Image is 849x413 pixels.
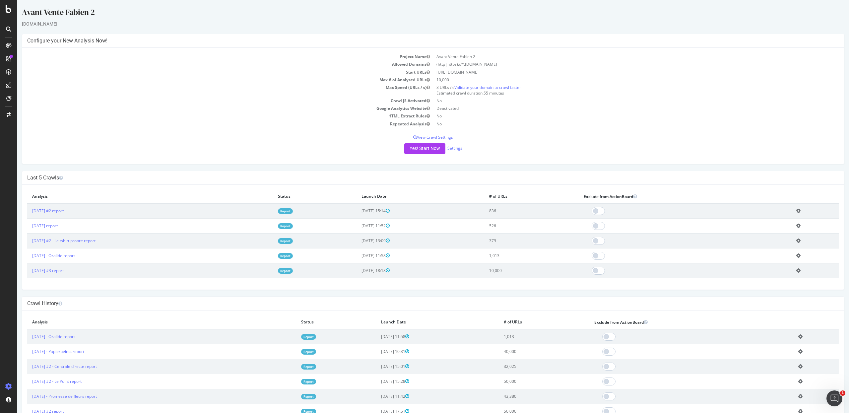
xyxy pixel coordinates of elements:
td: Deactivated [416,104,822,112]
td: No [416,97,822,104]
th: Analysis [10,315,279,329]
th: Exclude from ActionBoard [572,315,776,329]
a: Report [284,379,299,384]
a: Report [261,238,276,244]
a: Validate your domain to crawl faster [437,85,504,90]
span: [DATE] 10:31 [364,349,392,354]
a: Report [284,334,299,340]
button: Yes! Start Now [387,143,428,154]
a: [DATE] #2 report [15,208,46,214]
td: 526 [467,218,561,233]
th: Exclude from ActionBoard [561,190,774,203]
span: [DATE] 18:18 [344,268,372,273]
div: Avant Vente Fabien 2 [5,7,827,21]
td: No [416,120,822,128]
td: Google Analytics Website [10,104,416,112]
iframe: Intercom live chat [826,390,842,406]
td: Repeated Analysis [10,120,416,128]
td: [URL][DOMAIN_NAME] [416,68,822,76]
a: [DATE] - Ozalide report [15,334,58,339]
a: [DATE] - Promesse de fleurs report [15,393,80,399]
a: [DATE] #2 - Le Point report [15,379,64,384]
span: [DATE] 11:58 [364,334,392,339]
span: [DATE] 15:14 [344,208,372,214]
a: Report [261,253,276,259]
a: [DATE] #2 - Le tshirt propre report [15,238,78,243]
td: 10,000 [416,76,822,84]
p: View Crawl Settings [10,134,822,140]
th: Analysis [10,190,256,203]
td: Avant Vente Fabien 2 [416,53,822,60]
span: [DATE] 11:42 [364,393,392,399]
td: 10,000 [467,263,561,278]
td: No [416,112,822,120]
th: # of URLs [482,315,572,329]
td: Crawl JS Activated [10,97,416,104]
td: Project Name [10,53,416,60]
a: Report [284,364,299,370]
span: 1 [840,390,845,396]
a: [DATE] - Ozalide report [15,253,58,258]
th: # of URLs [467,190,561,203]
span: [DATE] 15:28 [364,379,392,384]
td: 379 [467,233,561,248]
a: Settings [430,145,445,151]
span: 55 minutes [466,90,487,96]
td: HTML Extract Rules [10,112,416,120]
td: 43,380 [482,389,572,404]
h4: Last 5 Crawls [10,174,822,181]
th: Status [279,315,359,329]
h4: Crawl History [10,300,822,307]
div: [DOMAIN_NAME] [5,21,827,27]
h4: Configure your New Analysis Now! [10,37,822,44]
a: [DATE] report [15,223,40,229]
a: [DATE] - Papierpeints report [15,349,67,354]
a: Report [261,268,276,274]
td: 32,025 [482,359,572,374]
th: Status [256,190,339,203]
a: Report [284,394,299,399]
span: [DATE] 11:58 [344,253,372,258]
span: [DATE] 15:01 [364,364,392,369]
td: 3 URLs / s Estimated crawl duration: [416,84,822,97]
td: 836 [467,203,561,219]
td: 1,013 [467,248,561,263]
a: [DATE] #3 report [15,268,46,273]
td: 1,013 [482,329,572,344]
td: Start URLs [10,68,416,76]
td: Max Speed (URLs / s) [10,84,416,97]
a: Report [284,349,299,355]
td: (http|https)://*.[DOMAIN_NAME] [416,60,822,68]
td: Allowed Domains [10,60,416,68]
span: [DATE] 13:09 [344,238,372,243]
a: Report [261,208,276,214]
a: Report [261,223,276,229]
span: [DATE] 11:52 [344,223,372,229]
td: Max # of Analysed URLs [10,76,416,84]
th: Launch Date [359,315,482,329]
td: 50,000 [482,374,572,389]
th: Launch Date [339,190,467,203]
td: 40,000 [482,344,572,359]
a: [DATE] #2 - Centrale directe report [15,364,80,369]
